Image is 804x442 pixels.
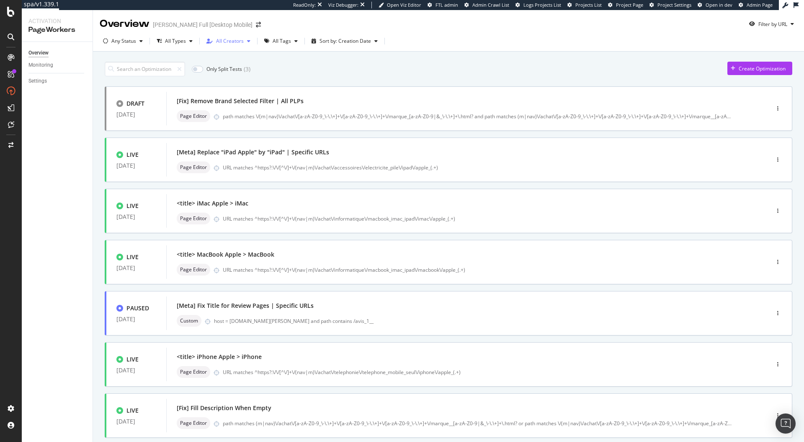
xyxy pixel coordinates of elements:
[223,369,734,376] div: URL matches ^https?:\/\/[^\/]+\/(nav|m)\/achat\/telephonie\/telephone_mobile_seul\/iphone\/apple_...
[126,99,144,108] div: DRAFT
[256,22,261,28] div: arrow-right-arrow-left
[223,420,732,427] div: path matches (m|nav)\/achat\/[a-zA-Z0-9_\-\.\+]+\/[a-zA-Z0-9_\-\.\+]+\/[a-zA-Z0-9_\-\.\+]+\/marqu...
[28,61,53,70] div: Monitoring
[728,420,732,427] span: ...
[165,39,186,44] div: All Types
[203,34,254,48] button: All Creators
[28,77,87,86] a: Settings
[261,34,301,48] button: All Tags
[739,2,773,8] a: Admin Page
[293,2,316,8] div: ReadOnly:
[126,253,139,261] div: LIVE
[177,213,210,224] div: neutral label
[105,62,185,76] input: Search an Optimization
[177,366,210,378] div: neutral label
[435,2,458,8] span: FTL admin
[657,2,691,8] span: Project Settings
[698,2,732,8] a: Open in dev
[177,161,210,173] div: neutral label
[608,2,643,8] a: Project Page
[706,2,732,8] span: Open in dev
[180,421,207,426] span: Page Editor
[223,215,734,222] div: URL matches ^https?:\/\/[^\/]+\/(nav|m)\/achat\/informatique\/macbook_imac_ipad\/imac\/apple_(.+)
[244,65,250,73] div: ( 3 )
[206,65,242,73] div: Only Split Tests
[223,164,734,171] div: URL matches ^https?:\/\/[^\/]+\/(nav|m)\/achat\/accessoires\/electricite_pile\/ipad\/apple_(.+)
[180,369,207,374] span: Page Editor
[177,110,210,122] div: neutral label
[616,2,643,8] span: Project Page
[177,417,210,429] div: neutral label
[387,2,421,8] span: Open Viz Editor
[575,2,602,8] span: Projects List
[177,353,262,361] div: <title> iPhone Apple > iPhone
[116,265,156,271] div: [DATE]
[177,148,329,156] div: [Meta] Replace "iPad Apple" by "iPad" | Specific URLs
[180,165,207,170] span: Page Editor
[464,2,509,8] a: Admin Crawl List
[379,2,421,8] a: Open Viz Editor
[328,2,358,8] div: Viz Debugger:
[126,151,139,159] div: LIVE
[216,39,244,44] div: All Creators
[177,250,274,259] div: <title> MacBook Apple > MacBook
[126,304,149,312] div: PAUSED
[177,264,210,276] div: neutral label
[28,25,86,35] div: PageWorkers
[273,39,291,44] div: All Tags
[177,199,248,208] div: <title> iMac Apple > iMac
[308,34,381,48] button: Sort by: Creation Date
[223,266,734,273] div: URL matches ^https?:\/\/[^\/]+\/(nav|m)\/achat\/informatique\/macbook_imac_ipad\/macbook\/apple_(.+)
[320,39,371,44] div: Sort by: Creation Date
[116,367,156,374] div: [DATE]
[116,162,156,169] div: [DATE]
[758,21,787,28] div: Filter by URL
[111,39,136,44] div: Any Status
[567,2,602,8] a: Projects List
[180,318,198,323] span: Custom
[428,2,458,8] a: FTL admin
[649,2,691,8] a: Project Settings
[180,114,207,119] span: Page Editor
[177,97,304,105] div: [Fix] Remove Brand Selected Filter | All PLPs
[126,406,139,415] div: LIVE
[153,21,253,29] div: [PERSON_NAME] Full [Desktop Mobile]
[100,17,149,31] div: Overview
[746,17,797,31] button: Filter by URL
[747,2,773,8] span: Admin Page
[472,2,509,8] span: Admin Crawl List
[28,17,86,25] div: Activation
[739,65,786,72] div: Create Optimization
[116,213,156,220] div: [DATE]
[126,355,139,364] div: LIVE
[28,77,47,86] div: Settings
[776,413,796,434] div: Open Intercom Messenger
[515,2,561,8] a: Logs Projects List
[153,34,196,48] button: All Types
[28,61,87,70] a: Monitoring
[180,267,207,272] span: Page Editor
[100,34,146,48] button: Any Status
[727,62,792,75] button: Create Optimization
[180,216,207,221] span: Page Editor
[177,315,201,327] div: neutral label
[28,49,87,57] a: Overview
[223,113,731,120] div: path matches \/(m|nav)\/achat\/[a-zA-Z0-9_\-\.\+]+\/[a-zA-Z0-9_\-\.\+]+\/marque_[a-zA-Z0-9|&_\-\....
[116,418,156,425] div: [DATE]
[214,317,734,325] div: host = [DOMAIN_NAME][PERSON_NAME] and path contains /avis_1__
[177,404,271,412] div: [Fix] Fill Description When Empty
[727,113,731,120] span: ...
[28,49,49,57] div: Overview
[177,302,314,310] div: [Meta] Fix Title for Review Pages | Specific URLs
[116,111,156,118] div: [DATE]
[116,316,156,322] div: [DATE]
[523,2,561,8] span: Logs Projects List
[126,202,139,210] div: LIVE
